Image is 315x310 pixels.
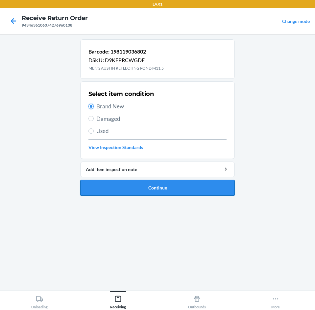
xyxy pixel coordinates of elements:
[282,18,310,24] a: Change mode
[110,293,126,309] div: Receiving
[88,116,94,121] input: Damaged
[80,162,235,177] button: Add item inspection note
[96,102,227,111] span: Brand New
[88,144,227,151] a: View Inspection Standards
[96,115,227,123] span: Damaged
[86,166,229,173] div: Add item inspection note
[188,293,206,309] div: Outbounds
[80,180,235,196] button: Continue
[88,104,94,109] input: Brand New
[88,48,164,55] p: Barcode: 198119036802
[271,293,280,309] div: More
[88,90,154,98] h2: Select item condition
[79,291,158,309] button: Receiving
[22,22,88,28] div: 9434636106074276960108
[153,1,162,7] p: LAX1
[31,293,48,309] div: Unloading
[22,14,88,22] h4: Receive Return Order
[157,291,236,309] button: Outbounds
[96,127,227,135] span: Used
[88,65,164,71] p: MEN'S AUSTIN REFLECTING POND M11.5
[88,128,94,134] input: Used
[88,56,164,64] p: DSKU: D9KEPRCWGDE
